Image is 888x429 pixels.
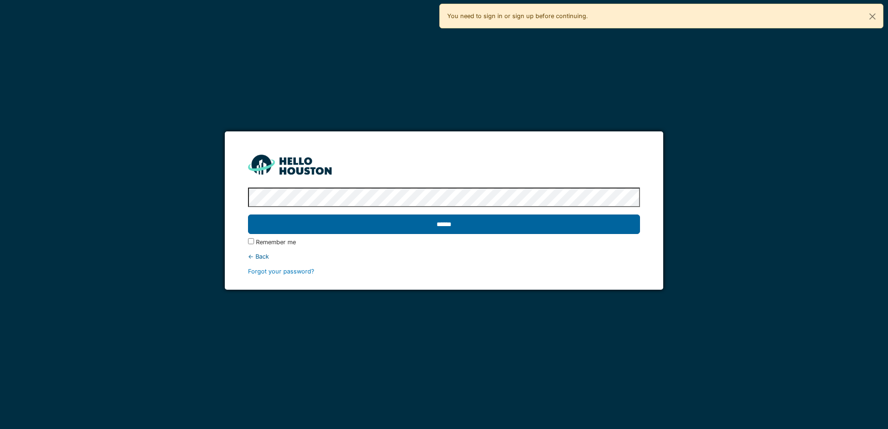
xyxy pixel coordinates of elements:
div: You need to sign in or sign up before continuing. [439,4,883,28]
label: Remember me [256,238,296,247]
a: Forgot your password? [248,268,314,275]
div: ← Back [248,252,640,261]
button: Close [862,4,883,29]
img: HH_line-BYnF2_Hg.png [248,155,332,175]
